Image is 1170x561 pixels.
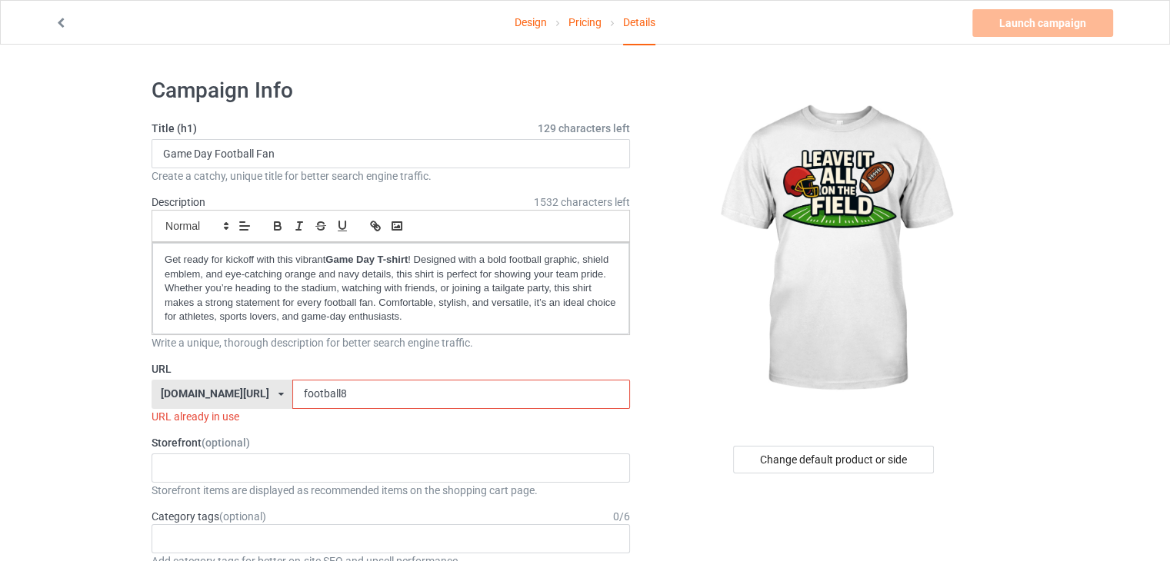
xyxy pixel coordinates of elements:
span: (optional) [219,510,266,523]
div: Details [623,1,655,45]
div: Storefront items are displayed as recommended items on the shopping cart page. [152,483,630,498]
h1: Campaign Info [152,77,630,105]
div: 0 / 6 [613,509,630,524]
strong: Game Day T-shirt [325,254,408,265]
label: Storefront [152,435,630,450]
span: (optional) [202,437,250,449]
div: Create a catchy, unique title for better search engine traffic. [152,168,630,184]
label: Category tags [152,509,266,524]
span: 129 characters left [538,121,630,136]
label: URL [152,361,630,377]
a: Pricing [568,1,602,44]
div: [DOMAIN_NAME][URL] [161,388,269,399]
span: 1532 characters left [534,194,630,210]
label: Description [152,196,205,208]
div: Change default product or side [733,446,934,473]
div: URL already in use [152,409,630,424]
label: Title (h1) [152,121,630,136]
p: Get ready for kickoff with this vibrant ! Designed with a bold football graphic, shield emblem, a... [165,253,617,324]
a: Design [515,1,547,44]
div: Write a unique, thorough description for better search engine traffic. [152,335,630,350]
